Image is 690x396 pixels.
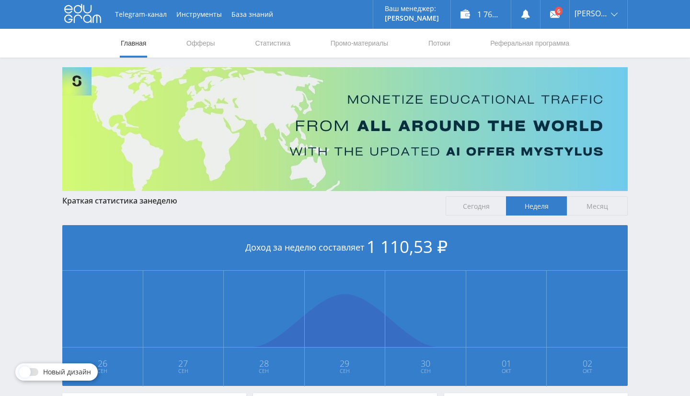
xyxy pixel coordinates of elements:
[120,29,147,58] a: Главная
[254,29,291,58] a: Статистика
[224,360,304,367] span: 28
[224,367,304,375] span: Сен
[148,195,177,206] span: неделю
[427,29,451,58] a: Потоки
[467,360,546,367] span: 01
[144,360,223,367] span: 27
[547,367,627,375] span: Окт
[63,360,142,367] span: 26
[547,360,627,367] span: 02
[575,10,608,17] span: [PERSON_NAME]
[506,196,567,216] span: Неделя
[386,367,465,375] span: Сен
[62,196,436,205] div: Краткая статистика за
[446,196,506,216] span: Сегодня
[330,29,389,58] a: Промо-материалы
[62,225,628,271] div: Доход за неделю составляет
[385,5,439,12] p: Ваш менеджер:
[367,235,448,258] span: 1 110,53 ₽
[305,367,385,375] span: Сен
[567,196,628,216] span: Месяц
[43,368,91,376] span: Новый дизайн
[185,29,216,58] a: Офферы
[489,29,570,58] a: Реферальная программа
[467,367,546,375] span: Окт
[63,367,142,375] span: Сен
[144,367,223,375] span: Сен
[386,360,465,367] span: 30
[305,360,385,367] span: 29
[62,67,628,191] img: Banner
[385,14,439,22] p: [PERSON_NAME]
